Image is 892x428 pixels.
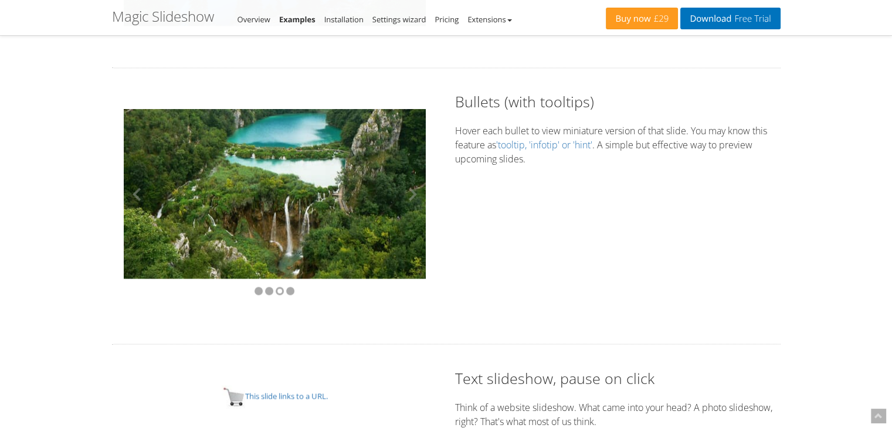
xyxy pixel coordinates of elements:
a: Extensions [467,14,511,25]
a: DownloadFree Trial [680,8,780,29]
a: Installation [324,14,364,25]
a: Pricing [435,14,459,25]
a: Settings wizard [372,14,426,25]
img: Text slideshow example [222,385,245,409]
a: Examples [279,14,316,25]
span: £29 [651,14,669,23]
span: This slide links to a URL. [245,390,328,401]
a: Overview [238,14,270,25]
a: This slide links to a URL. [222,390,328,401]
p: Think of a website slideshow. What came into your head? A photo slideshow, right? That's what mos... [455,400,781,428]
p: Hover each bullet to view miniature version of that slide. You may know this feature as . A simpl... [455,124,781,166]
a: Buy now£29 [606,8,678,29]
h2: Text slideshow, pause on click [455,368,781,388]
h1: Magic Slideshow [112,9,214,24]
a: 'tooltip, 'infotip' or 'hint' [496,138,592,151]
span: Free Trial [731,14,771,23]
img: Slideshow with bullets example [124,109,426,278]
h2: Bullets (with tooltips) [455,91,781,112]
